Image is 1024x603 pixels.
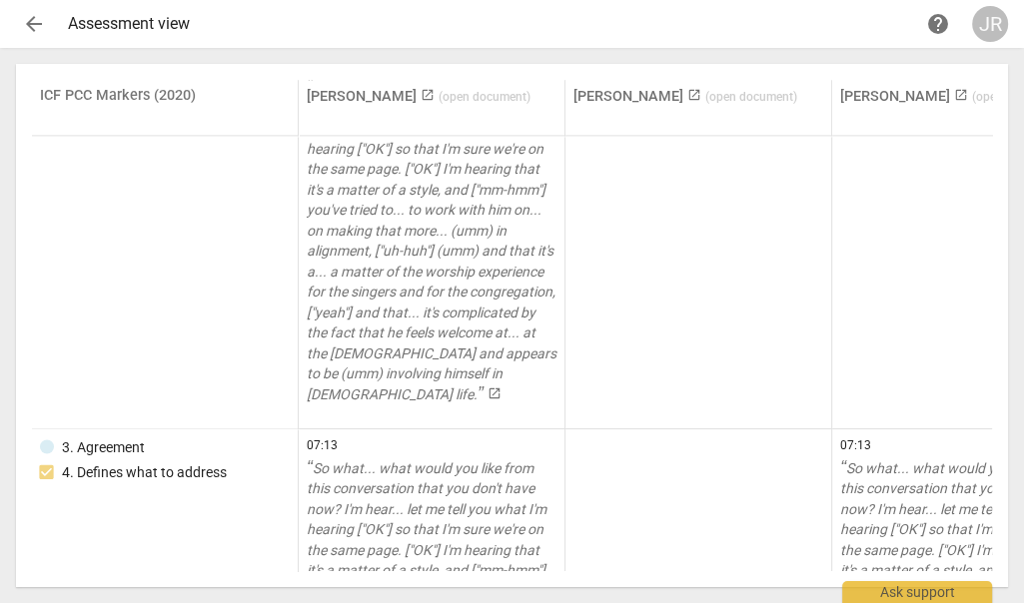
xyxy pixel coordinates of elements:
div: Ask support [842,581,992,603]
span: So what... what would you like from this conversation that you don't have now? I'm hear... let me... [307,79,556,402]
button: JR [972,6,1008,42]
span: launch [954,88,968,102]
a: [PERSON_NAME] (open document) [307,88,530,105]
span: ( open document ) [439,90,530,104]
span: 07:13 [307,437,556,454]
span: launch [687,88,701,102]
div: 4. Defines what to address [62,462,227,483]
a: [PERSON_NAME] (open document) [573,88,797,105]
span: arrow_back [22,12,46,36]
span: ( open document ) [705,90,797,104]
th: ICF PCC Markers (2020) [32,80,299,136]
span: launch [488,386,502,400]
span: help [926,12,950,36]
span: launch [421,88,435,102]
div: 3. Agreement [62,437,145,458]
a: So what... what would you like from this conversation that you don't have now? I'm hear... let me... [307,77,556,404]
a: Help [920,6,956,42]
div: Assessment view [68,15,920,33]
